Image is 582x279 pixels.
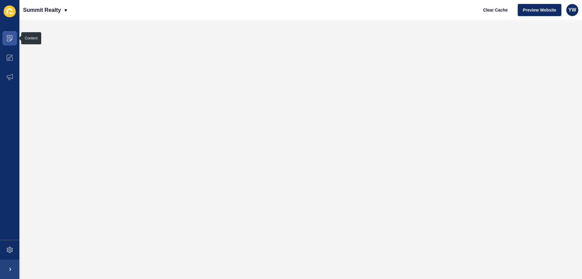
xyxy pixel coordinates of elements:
[518,4,561,16] button: Preview Website
[25,36,38,41] div: Content
[568,7,576,13] span: YW
[23,2,61,18] p: Summit Realty
[478,4,513,16] button: Clear Cache
[523,7,556,13] span: Preview Website
[483,7,508,13] span: Clear Cache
